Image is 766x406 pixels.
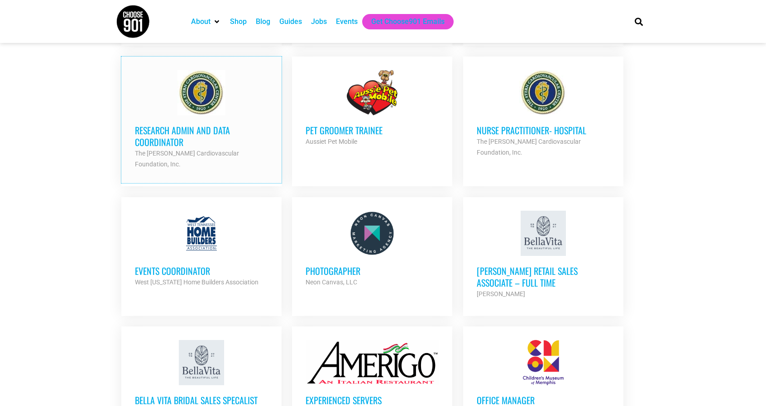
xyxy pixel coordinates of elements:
strong: The [PERSON_NAME] Cardiovascular Foundation, Inc. [477,138,581,156]
a: [PERSON_NAME] Retail Sales Associate – Full Time [PERSON_NAME] [463,197,623,313]
a: Blog [256,16,270,27]
a: Jobs [311,16,327,27]
strong: West [US_STATE] Home Builders Association [135,279,259,286]
a: Events [336,16,358,27]
a: Shop [230,16,247,27]
a: Photographer Neon Canvas, LLC [292,197,452,301]
div: Search [632,14,646,29]
h3: Experienced Servers [306,394,439,406]
h3: Bella Vita Bridal Sales Specalist [135,394,268,406]
div: About [187,14,225,29]
nav: Main nav [187,14,619,29]
a: Research Admin and Data Coordinator The [PERSON_NAME] Cardiovascular Foundation, Inc. [121,57,282,183]
strong: Aussiet Pet Mobile [306,138,357,145]
h3: Photographer [306,265,439,277]
strong: Neon Canvas, LLC [306,279,357,286]
h3: Office Manager [477,394,610,406]
h3: Events Coordinator [135,265,268,277]
a: Nurse Practitioner- Hospital The [PERSON_NAME] Cardiovascular Foundation, Inc. [463,57,623,171]
h3: Research Admin and Data Coordinator [135,124,268,148]
a: Guides [279,16,302,27]
h3: Nurse Practitioner- Hospital [477,124,610,136]
a: Get Choose901 Emails [371,16,445,27]
h3: [PERSON_NAME] Retail Sales Associate – Full Time [477,265,610,288]
a: About [191,16,211,27]
strong: The [PERSON_NAME] Cardiovascular Foundation, Inc. [135,150,239,168]
a: Events Coordinator West [US_STATE] Home Builders Association [121,197,282,301]
strong: [PERSON_NAME] [477,290,525,297]
h3: Pet Groomer Trainee [306,124,439,136]
a: Pet Groomer Trainee Aussiet Pet Mobile [292,57,452,161]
